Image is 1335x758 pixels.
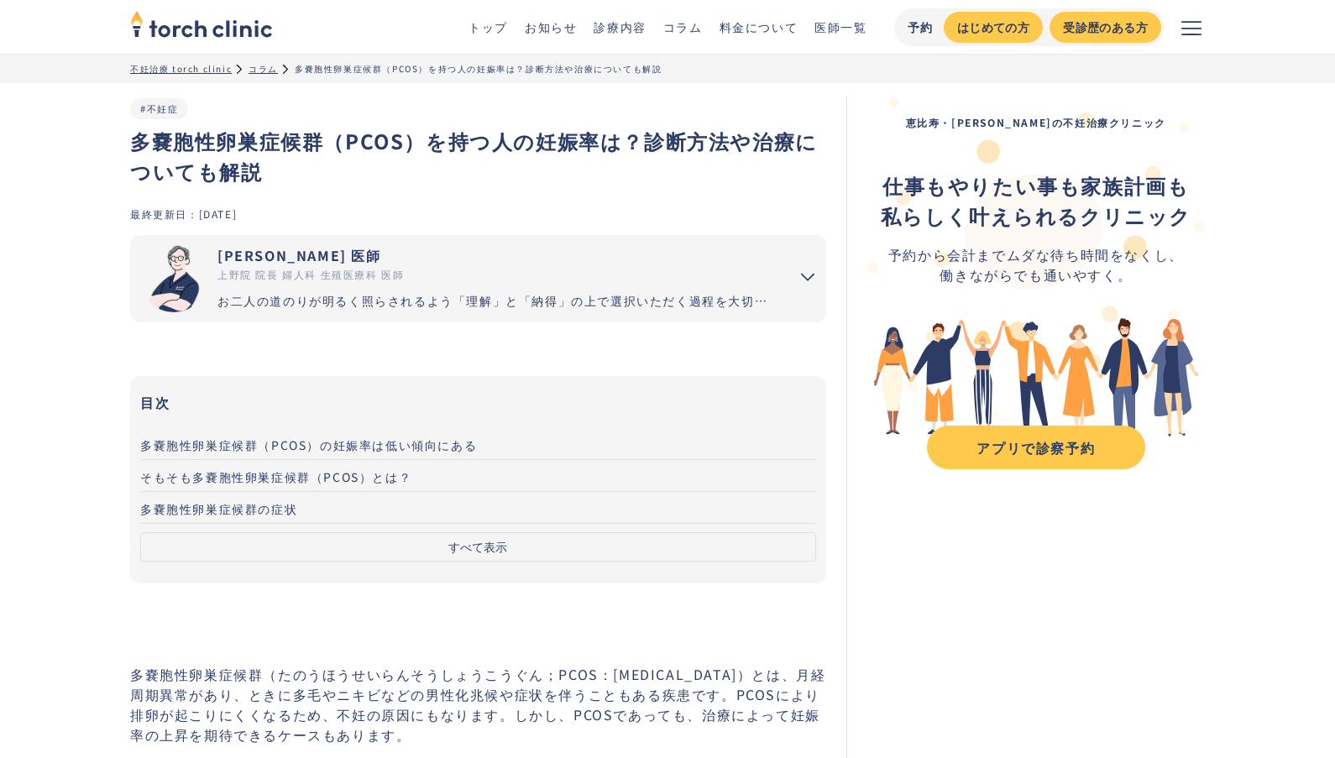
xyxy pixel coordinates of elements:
[720,18,798,35] a: 料金について
[130,12,273,42] a: home
[814,18,866,35] a: 医師一覧
[881,244,1191,285] div: 予約から会計までムダな待ち時間をなくし、 働きながらでも通いやすく。
[130,126,826,186] h1: 多嚢胞性卵巣症候群（PCOS）を持つ人の妊娠率は？診断方法や治療についても解説
[249,62,278,75] a: コラム
[217,292,776,310] div: お二人の道のりが明るく照らされるよう「理解」と「納得」の上で選択いただく過程を大切にしています。エビデンスに基づいた高水準の医療提供により「幸せな家族計画の実現」をお手伝いさせていただきます。
[1063,18,1148,36] div: 受診歴のある方
[140,428,816,460] a: 多嚢胞性卵巣症候群（PCOS）の妊娠率は低い傾向にある
[942,437,1130,457] div: アプリで診察予約
[130,206,199,221] div: 最終更新日：
[217,245,776,265] div: [PERSON_NAME] 医師
[295,62,662,75] div: 多嚢胞性卵巣症候群（PCOS）を持つ人の妊娠率は？診断方法や治療についても解説
[140,500,297,517] span: 多嚢胞性卵巣症候群の症状
[140,389,816,415] h3: 目次
[130,235,826,322] summary: 市山 卓彦 [PERSON_NAME] 医師 上野院 院長 婦人科 生殖医療科 医師 お二人の道のりが明るく照らされるよう「理解」と「納得」の上で選択いただく過程を大切にしています。エビデンスに...
[140,460,816,492] a: そもそも多嚢胞性卵巣症候群（PCOS）とは？
[130,664,826,745] p: 多嚢胞性卵巣症候群（たのうほうせいらんそうしょうこうぐん；PCOS：[MEDICAL_DATA]）とは、月経周期異常があり、ときに多毛やニキビなどの男性化兆候や症状を伴うこともある疾患です。PC...
[1050,12,1161,43] a: 受診歴のある方
[140,245,207,312] img: 市山 卓彦
[525,18,577,35] a: お知らせ
[130,5,273,42] img: torch clinic
[140,102,178,115] a: #不妊症
[882,170,1189,200] strong: 仕事もやりたい事も家族計画も
[906,115,1166,129] strong: 恵比寿・[PERSON_NAME]の不妊治療クリニック
[944,12,1043,43] a: はじめての方
[140,437,477,453] span: 多嚢胞性卵巣症候群（PCOS）の妊娠率は低い傾向にある
[881,201,1191,230] strong: 私らしく叶えられるクリニック
[140,468,411,485] span: そもそも多嚢胞性卵巣症候群（PCOS）とは？
[594,18,646,35] a: 診療内容
[927,426,1145,469] a: アプリで診察予約
[130,235,776,322] a: [PERSON_NAME] 医師 上野院 院長 婦人科 生殖医療科 医師 お二人の道のりが明るく照らされるよう「理解」と「納得」の上で選択いただく過程を大切にしています。エビデンスに基づいた高水...
[908,18,934,36] div: 予約
[199,206,238,221] div: [DATE]
[663,18,703,35] a: コラム
[140,532,816,562] button: すべて表示
[130,62,1205,75] ul: パンくずリスト
[217,267,776,282] div: 上野院 院長 婦人科 生殖医療科 医師
[881,170,1191,231] div: ‍ ‍
[469,18,508,35] a: トップ
[957,18,1029,36] div: はじめての方
[130,62,232,75] a: 不妊治療 torch clinic
[140,492,816,524] a: 多嚢胞性卵巣症候群の症状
